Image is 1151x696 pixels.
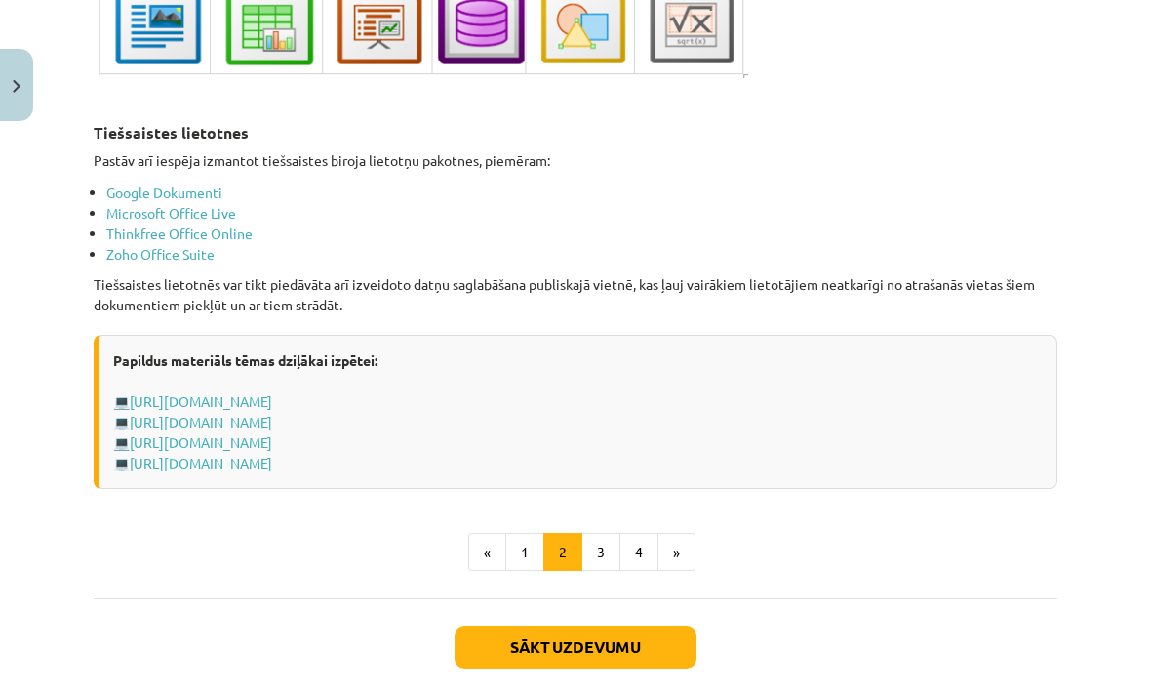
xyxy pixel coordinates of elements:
a: [URL][DOMAIN_NAME] [130,454,272,471]
img: icon-close-lesson-0947bae3869378f0d4975bcd49f059093ad1ed9edebbc8119c70593378902aed.svg [13,80,20,93]
a: [URL][DOMAIN_NAME] [130,392,272,410]
div: 💻 💻 💻 💻 [94,335,1057,489]
strong: Tiešsaistes lietotnes [94,122,249,143]
a: Microsoft Office Live [106,204,236,222]
a: Thinkfree Office Online [106,225,253,242]
p: Tiešsaistes lietotnēs var tikt piedāvāta arī izveidoto datņu saglabāšana publiskajā vietnē, kas ļ... [94,274,1057,315]
a: Google Dokumenti [106,184,222,201]
button: 3 [581,533,620,572]
button: Sākt uzdevumu [455,626,696,669]
p: Pastāv arī iespēja izmantot tiešsaistes biroja lietotņu pakotnes, piemēram: [94,150,1057,171]
button: 1 [505,533,544,572]
button: » [657,533,695,572]
button: 2 [543,533,582,572]
strong: Papildus materiāls tēmas dziļākai izpētei: [113,351,377,369]
button: « [468,533,506,572]
a: [URL][DOMAIN_NAME] [130,413,272,430]
a: [URL][DOMAIN_NAME] [130,433,272,451]
nav: Page navigation example [94,533,1057,572]
button: 4 [619,533,658,572]
a: Zoho Office Suite [106,245,215,263]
